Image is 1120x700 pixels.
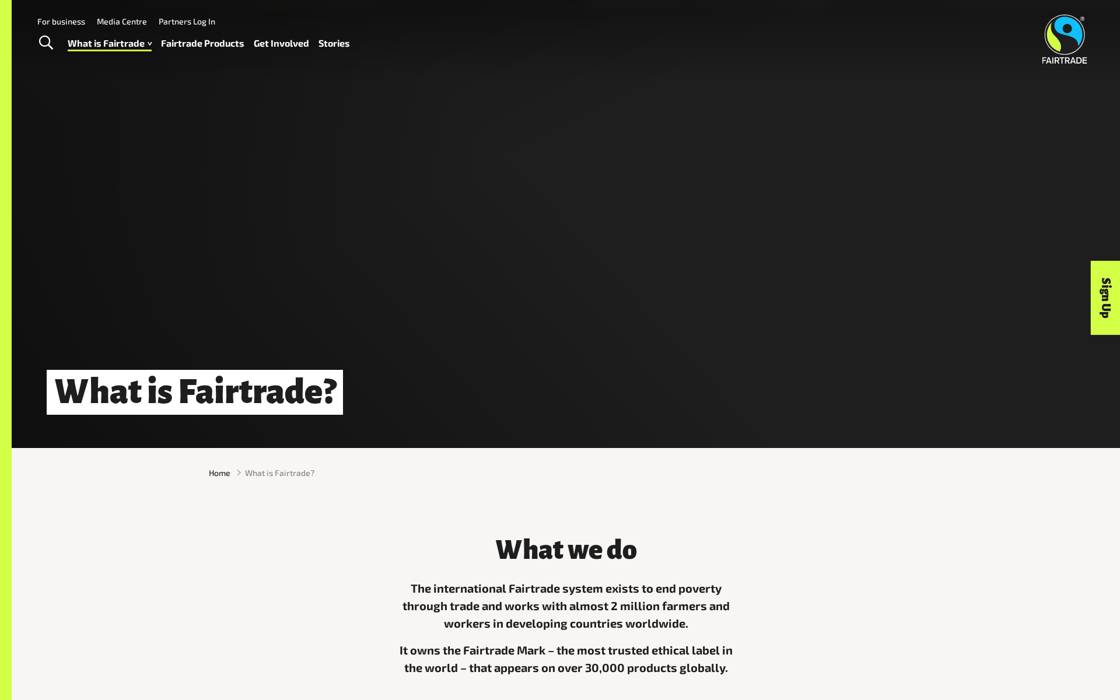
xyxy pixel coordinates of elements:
a: Get Involved [254,35,309,52]
a: For business [37,16,85,26]
a: Toggle Search [32,29,60,58]
span: What is Fairtrade? [245,467,314,479]
h1: What is Fairtrade? [47,370,343,415]
p: The international Fairtrade system exists to end poverty through trade and works with almost 2 mi... [391,579,741,632]
img: Fairtrade Australia New Zealand logo [1042,15,1087,64]
a: Home [209,467,230,479]
a: Fairtrade Products [161,35,244,52]
a: What is Fairtrade [68,35,152,52]
a: Stories [318,35,350,52]
p: It owns the Fairtrade Mark – the most trusted ethical label in the world – that appears on over 3... [391,641,741,676]
a: Partners Log In [159,16,215,26]
h3: What we do [391,535,741,565]
a: Media Centre [97,16,147,26]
